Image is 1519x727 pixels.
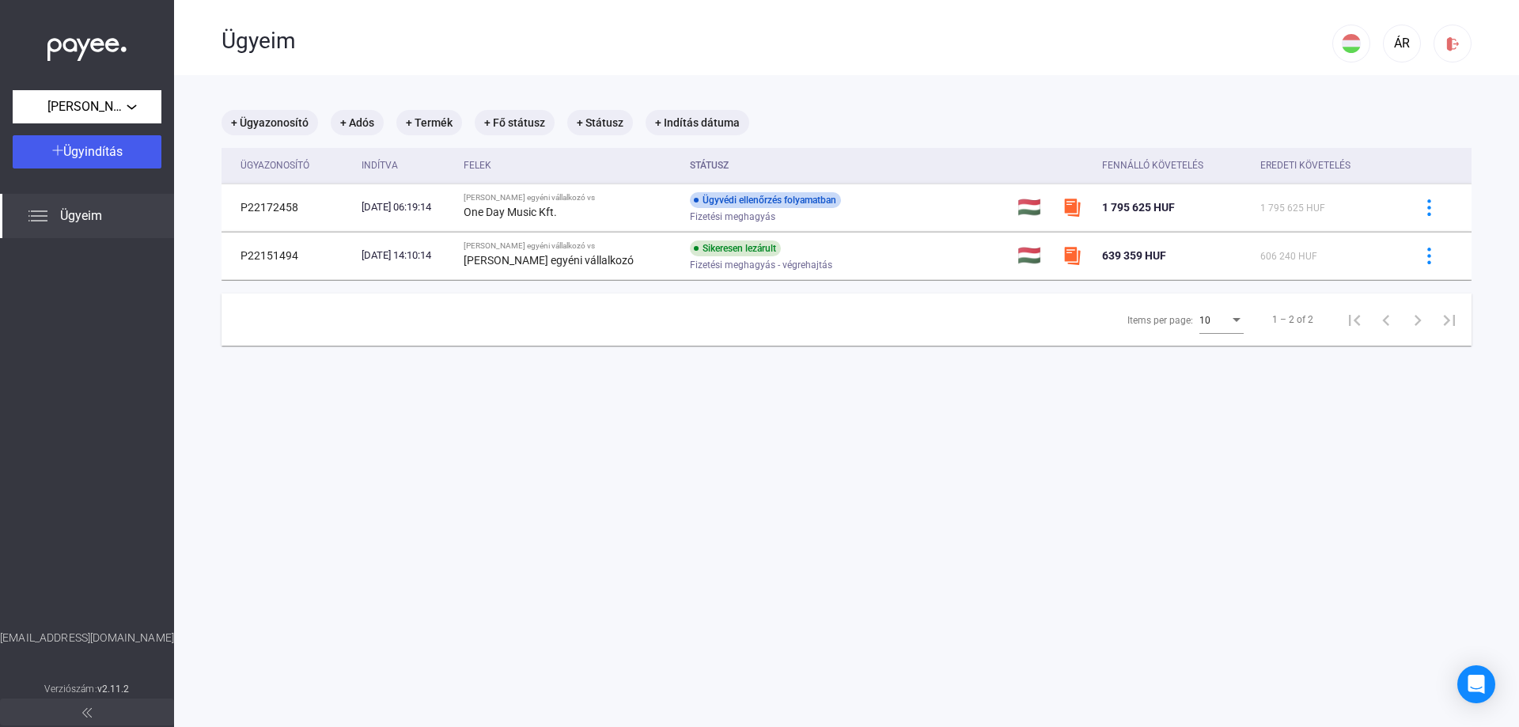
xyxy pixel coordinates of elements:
[1102,249,1166,262] span: 639 359 HUF
[1063,246,1081,265] img: szamlazzhu-mini
[690,207,775,226] span: Fizetési meghagyás
[1102,156,1248,175] div: Fennálló követelés
[1011,184,1056,231] td: 🇭🇺
[1272,310,1313,329] div: 1 – 2 of 2
[222,232,355,279] td: P22151494
[1102,156,1203,175] div: Fennálló követelés
[1421,248,1438,264] img: more-blue
[1421,199,1438,216] img: more-blue
[1342,34,1361,53] img: HU
[646,110,749,135] mat-chip: + Indítás dátuma
[222,184,355,231] td: P22172458
[1063,198,1081,217] img: szamlazzhu-mini
[1102,201,1175,214] span: 1 795 625 HUF
[1434,304,1465,335] button: Last page
[1402,304,1434,335] button: Next page
[13,135,161,168] button: Ügyindítás
[1339,304,1370,335] button: First page
[690,240,781,256] div: Sikeresen lezárult
[1260,251,1317,262] span: 606 240 HUF
[1383,25,1421,62] button: ÁR
[1457,665,1495,703] div: Open Intercom Messenger
[362,199,451,215] div: [DATE] 06:19:14
[13,90,161,123] button: [PERSON_NAME] egyéni vállalkozó
[222,110,318,135] mat-chip: + Ügyazonosító
[47,29,127,62] img: white-payee-white-dot.svg
[690,192,841,208] div: Ügyvédi ellenőrzés folyamatban
[362,156,398,175] div: Indítva
[1434,25,1472,62] button: logout-red
[464,206,557,218] strong: One Day Music Kft.
[222,28,1332,55] div: Ügyeim
[1412,191,1445,224] button: more-blue
[63,144,123,159] span: Ügyindítás
[1260,156,1350,175] div: Eredeti követelés
[28,206,47,225] img: list.svg
[1127,311,1193,330] div: Items per page:
[1260,203,1325,214] span: 1 795 625 HUF
[567,110,633,135] mat-chip: + Státusz
[97,683,130,695] strong: v2.11.2
[684,148,1011,184] th: Státusz
[60,206,102,225] span: Ügyeim
[1011,232,1056,279] td: 🇭🇺
[241,156,309,175] div: Ügyazonosító
[464,193,677,203] div: [PERSON_NAME] egyéni vállalkozó vs
[1199,310,1244,329] mat-select: Items per page:
[1412,239,1445,272] button: more-blue
[1388,34,1415,53] div: ÁR
[1370,304,1402,335] button: Previous page
[362,248,451,263] div: [DATE] 14:10:14
[690,256,832,275] span: Fizetési meghagyás - végrehajtás
[362,156,451,175] div: Indítva
[1199,315,1210,326] span: 10
[396,110,462,135] mat-chip: + Termék
[1260,156,1392,175] div: Eredeti követelés
[47,97,127,116] span: [PERSON_NAME] egyéni vállalkozó
[331,110,384,135] mat-chip: + Adós
[1445,36,1461,52] img: logout-red
[1332,25,1370,62] button: HU
[464,241,677,251] div: [PERSON_NAME] egyéni vállalkozó vs
[52,145,63,156] img: plus-white.svg
[82,708,92,718] img: arrow-double-left-grey.svg
[464,156,491,175] div: Felek
[241,156,349,175] div: Ügyazonosító
[464,156,677,175] div: Felek
[464,254,634,267] strong: [PERSON_NAME] egyéni vállalkozó
[475,110,555,135] mat-chip: + Fő státusz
